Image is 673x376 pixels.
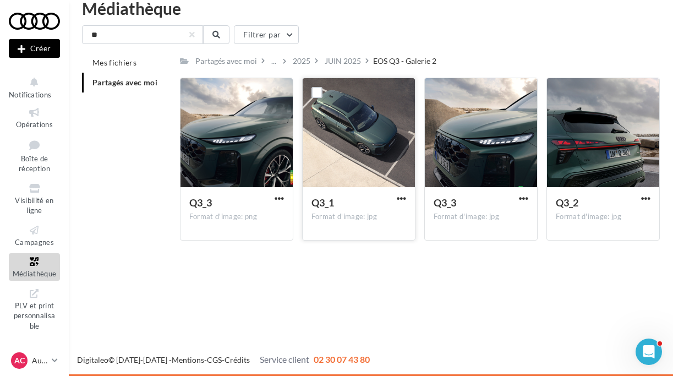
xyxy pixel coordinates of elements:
[15,238,54,247] span: Campagnes
[207,355,222,364] a: CGS
[434,197,456,209] span: Q3_3
[9,350,60,371] a: AC Audi CHAMBOURCY
[636,339,662,365] iframe: Intercom live chat
[19,154,50,173] span: Boîte de réception
[9,222,60,249] a: Campagnes
[9,253,60,280] a: Médiathèque
[311,212,406,222] div: Format d'image: jpg
[15,196,53,215] span: Visibilité en ligne
[434,212,528,222] div: Format d'image: jpg
[9,90,51,99] span: Notifications
[373,56,436,67] div: EOS Q3 - Galerie 2
[77,355,108,364] a: Digitaleo
[9,104,60,131] a: Opérations
[9,39,60,58] div: Nouvelle campagne
[9,39,60,58] button: Créer
[189,197,212,209] span: Q3_3
[92,58,136,67] span: Mes fichiers
[195,56,257,67] div: Partagés avec moi
[32,355,47,366] p: Audi CHAMBOURCY
[172,355,204,364] a: Mentions
[234,25,299,44] button: Filtrer par
[556,212,650,222] div: Format d'image: jpg
[293,56,310,67] div: 2025
[325,56,361,67] div: JUIN 2025
[14,355,25,366] span: AC
[9,135,60,176] a: Boîte de réception
[92,78,157,87] span: Partagés avec moi
[77,355,370,364] span: © [DATE]-[DATE] - - -
[14,299,56,330] span: PLV et print personnalisable
[16,120,53,129] span: Opérations
[9,285,60,333] a: PLV et print personnalisable
[13,269,57,278] span: Médiathèque
[225,355,250,364] a: Crédits
[189,212,284,222] div: Format d'image: png
[269,53,278,69] div: ...
[260,354,309,364] span: Service client
[556,197,578,209] span: Q3_2
[314,354,370,364] span: 02 30 07 43 80
[311,197,334,209] span: Q3_1
[9,180,60,217] a: Visibilité en ligne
